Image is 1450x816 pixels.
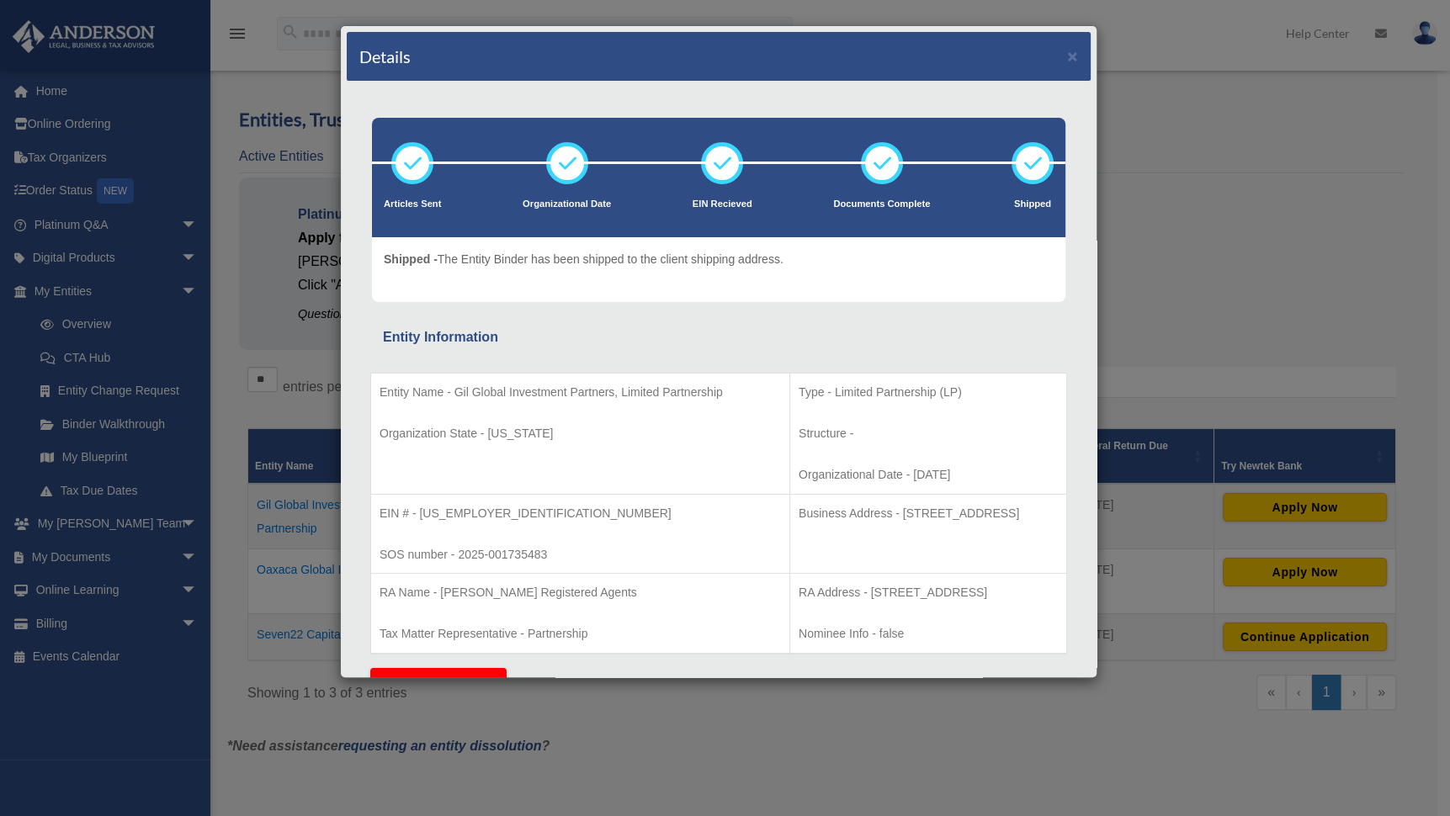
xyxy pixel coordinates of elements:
p: Entity Name - Gil Global Investment Partners, Limited Partnership [380,382,781,403]
p: Organizational Date - [DATE] [799,464,1058,485]
p: RA Name - [PERSON_NAME] Registered Agents [380,582,781,603]
p: Tax Matter Representative - Partnership [380,623,781,644]
div: Entity Information [383,326,1054,349]
p: Structure - [799,423,1058,444]
p: Articles Sent [384,196,441,213]
p: Organization State - [US_STATE] [380,423,781,444]
p: SOS number - 2025-001735483 [380,544,781,565]
p: Organizational Date [523,196,611,213]
p: Nominee Info - false [799,623,1058,644]
p: The Entity Binder has been shipped to the client shipping address. [384,249,783,270]
button: × [1067,47,1078,65]
h4: Details [359,45,411,68]
p: Documents Complete [833,196,930,213]
p: EIN # - [US_EMPLOYER_IDENTIFICATION_NUMBER] [380,503,781,524]
p: EIN Recieved [693,196,752,213]
p: Type - Limited Partnership (LP) [799,382,1058,403]
span: Shipped - [384,252,438,266]
p: RA Address - [STREET_ADDRESS] [799,582,1058,603]
p: Business Address - [STREET_ADDRESS] [799,503,1058,524]
p: Shipped [1012,196,1054,213]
